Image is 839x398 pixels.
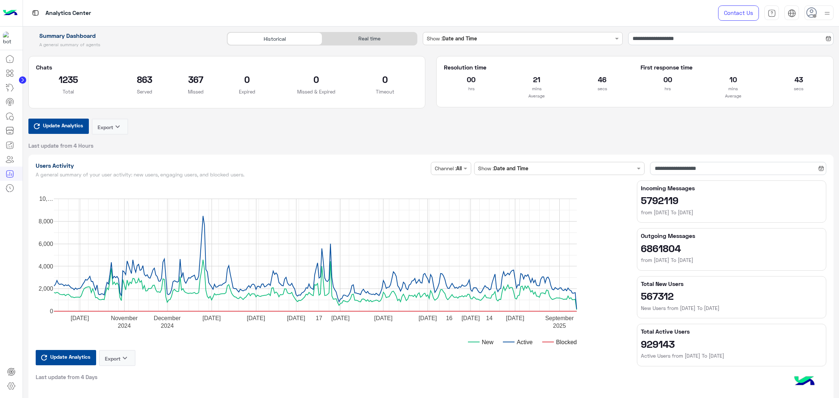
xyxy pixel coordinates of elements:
[641,64,826,71] h5: First response time
[768,9,776,17] img: tab
[111,315,138,321] text: November
[764,5,779,21] a: tab
[641,290,822,302] h2: 567312
[718,5,759,21] a: Contact Us
[509,85,564,92] p: mins
[444,64,629,71] h5: Resolution time
[92,119,128,135] button: Exportkeyboard_arrow_down
[38,286,53,292] text: 2,000
[706,85,760,92] p: mins
[771,85,826,92] p: secs
[118,322,131,329] text: 2024
[214,88,280,95] p: Expired
[418,315,437,321] text: [DATE]
[287,315,305,321] text: [DATE]
[575,85,630,92] p: secs
[28,119,89,134] button: Update Analytics
[352,88,418,95] p: Timeout
[322,32,417,45] div: Real time
[517,339,533,345] text: Active
[48,352,92,362] span: Update Analytics
[482,339,493,345] text: New
[121,354,129,362] i: keyboard_arrow_down
[641,328,822,335] h5: Total Active Users
[161,322,174,329] text: 2024
[39,196,53,202] text: 10,…
[641,352,822,359] h6: Active Users from [DATE] To [DATE]
[461,315,480,321] text: [DATE]
[575,73,630,85] h2: 46
[50,308,53,314] text: 0
[28,42,219,48] h5: A general summary of agents
[3,5,17,21] img: Logo
[112,73,177,85] h2: 863
[641,184,822,192] h5: Incoming Messages
[38,218,53,224] text: 8,000
[31,8,40,17] img: tab
[36,373,98,381] span: Last update from 4 Days
[444,85,499,92] p: hrs
[446,315,452,321] text: 16
[506,315,524,321] text: [DATE]
[331,315,349,321] text: [DATE]
[553,322,566,329] text: 2025
[641,92,826,100] p: Average
[792,369,817,394] img: hulul-logo.png
[641,338,822,350] h2: 929143
[3,32,16,45] img: 1403182699927242
[788,9,796,17] img: tab
[641,73,695,85] h2: 00
[46,8,91,18] p: Analytics Center
[556,339,577,345] text: Blocked
[36,162,428,169] h1: Users Activity
[444,73,499,85] h2: 00
[36,350,96,365] button: Update Analytics
[771,73,826,85] h2: 43
[38,263,53,269] text: 4,000
[36,64,418,71] h5: Chats
[28,142,94,149] span: Last update from 4 Hours
[706,73,760,85] h2: 10
[113,122,122,131] i: keyboard_arrow_down
[28,32,219,39] h1: Summary Dashboard
[112,88,177,95] p: Served
[316,315,322,321] text: 17
[641,280,822,287] h5: Total New Users
[36,172,428,178] h5: A general summary of your user activity: new users, engaging users, and blocked users.
[71,315,89,321] text: [DATE]
[36,73,101,85] h2: 1235
[38,240,53,247] text: 6,000
[247,315,265,321] text: [DATE]
[374,315,392,321] text: [DATE]
[641,209,822,216] h6: from [DATE] To [DATE]
[352,73,418,85] h2: 0
[36,180,624,355] svg: A chart.
[291,88,342,95] p: Missed & Expired
[545,315,574,321] text: September
[641,194,822,206] h2: 5792119
[214,73,280,85] h2: 0
[486,315,492,321] text: 14
[509,73,564,85] h2: 21
[99,350,135,366] button: Exportkeyboard_arrow_down
[202,315,220,321] text: [DATE]
[641,85,695,92] p: hrs
[444,92,629,100] p: Average
[641,305,822,312] h6: New Users from [DATE] To [DATE]
[291,73,342,85] h2: 0
[823,9,832,18] img: profile
[36,88,101,95] p: Total
[188,73,204,85] h2: 367
[188,88,204,95] p: Missed
[154,315,181,321] text: December
[641,256,822,264] h6: from [DATE] To [DATE]
[641,232,822,239] h5: Outgoing Messages
[227,32,322,45] div: Historical
[641,242,822,254] h2: 6861804
[41,120,85,130] span: Update Analytics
